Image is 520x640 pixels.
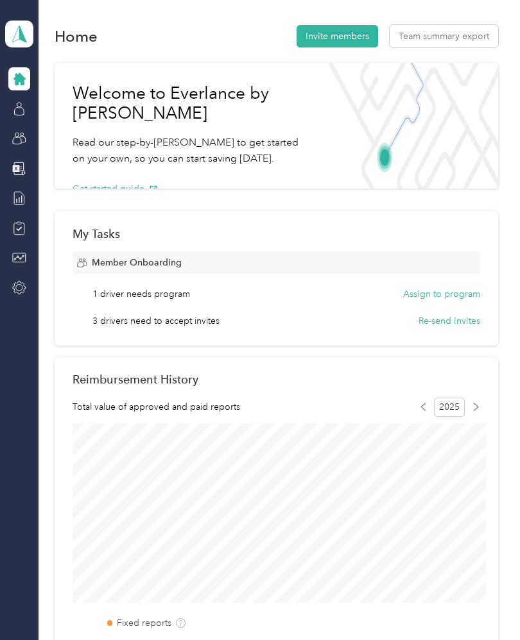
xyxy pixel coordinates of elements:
button: Team summary export [390,25,498,47]
span: 2025 [434,398,465,417]
span: 1 driver needs program [92,287,190,301]
span: Member Onboarding [92,256,182,269]
label: Fixed reports [117,616,171,630]
h2: Reimbursement History [73,373,198,386]
img: Welcome to everlance [321,63,498,189]
button: Invite members [297,25,378,47]
span: 3 drivers need to accept invites [92,314,220,328]
div: My Tasks [73,227,480,240]
h1: Welcome to Everlance by [PERSON_NAME] [73,83,303,124]
p: Read our step-by-[PERSON_NAME] to get started on your own, so you can start saving [DATE]. [73,135,303,166]
button: Re-send invites [419,314,480,328]
h1: Home [55,29,98,43]
iframe: Everlance-gr Chat Button Frame [448,568,520,640]
button: Get started guide [73,182,158,196]
span: Total value of approved and paid reports [73,400,240,414]
button: Assign to program [403,287,480,301]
